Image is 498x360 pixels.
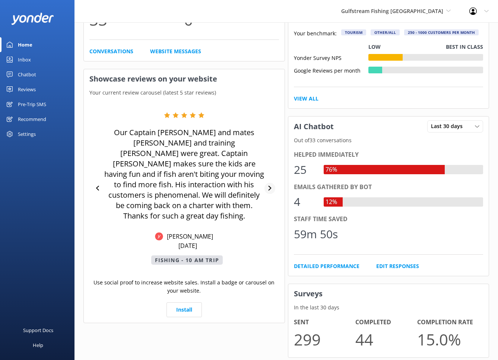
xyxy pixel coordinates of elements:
[368,43,381,51] p: Low
[417,327,479,352] p: 15.0 %
[446,43,483,51] p: Best in class
[163,232,213,240] p: [PERSON_NAME]
[89,278,279,295] p: Use social proof to increase website sales. Install a badge or carousel on your website.
[18,82,36,97] div: Reviews
[155,232,163,240] img: Yonder
[84,89,285,97] p: Your current review carousel (latest 5 star reviews)
[18,112,46,127] div: Recommend
[294,161,316,179] div: 25
[84,69,285,89] h3: Showcase reviews on your website
[404,29,479,35] div: 250 - 1000 customers per month
[294,182,483,192] div: Emails gathered by bot
[18,127,36,141] div: Settings
[294,318,356,327] h4: Sent
[294,214,483,224] div: Staff time saved
[341,7,443,15] span: Gulfstream Fishing [GEOGRAPHIC_DATA]
[371,29,400,35] div: Other/All
[294,95,318,103] a: View All
[178,242,197,250] p: [DATE]
[288,117,339,136] h3: AI Chatbot
[11,13,54,25] img: yonder-white-logo.png
[104,127,264,221] p: Our Captain [PERSON_NAME] and mates [PERSON_NAME] and training [PERSON_NAME] were great. Captain ...
[288,136,489,144] p: Out of 33 conversations
[294,150,483,160] div: Helped immediately
[23,323,53,338] div: Support Docs
[89,47,133,55] a: Conversations
[18,67,36,82] div: Chatbot
[288,303,489,312] p: In the last 30 days
[294,193,316,211] div: 4
[324,165,339,175] div: 76%
[355,327,417,352] p: 44
[18,52,31,67] div: Inbox
[294,29,337,38] p: Your benchmark:
[150,47,201,55] a: Website Messages
[166,302,202,317] a: Install
[355,318,417,327] h4: Completed
[376,262,419,270] a: Edit Responses
[324,197,339,207] div: 12%
[341,29,366,35] div: Tourism
[294,67,368,73] div: Google Reviews per month
[294,262,359,270] a: Detailed Performance
[18,97,46,112] div: Pre-Trip SMS
[431,122,467,130] span: Last 30 days
[18,37,32,52] div: Home
[294,327,356,352] p: 299
[294,54,368,61] div: Yonder Survey NPS
[151,255,223,265] p: Fishing - 10 AM Trip
[33,338,43,353] div: Help
[417,318,479,327] h4: Completion Rate
[288,284,489,303] h3: Surveys
[294,225,338,243] div: 59m 50s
